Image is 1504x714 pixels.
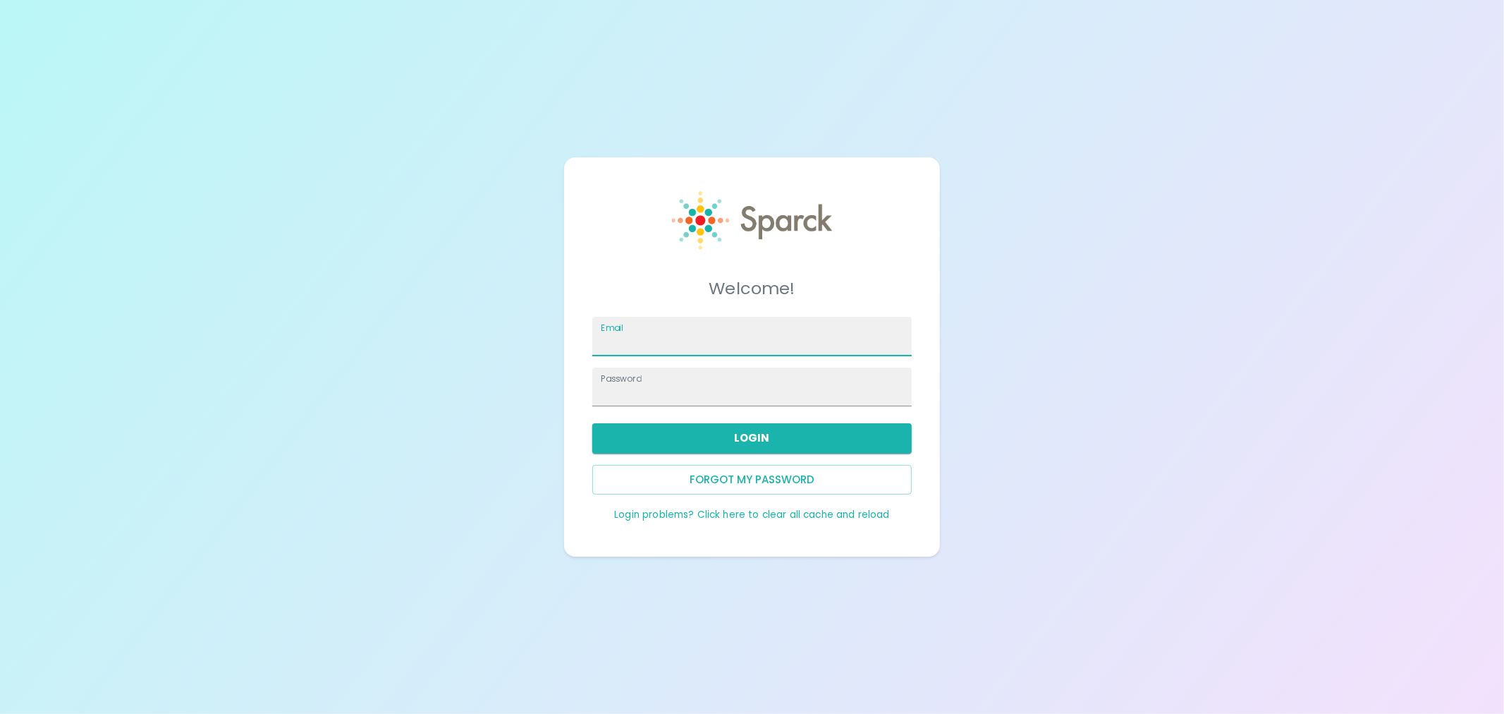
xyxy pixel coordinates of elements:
[601,322,623,334] label: Email
[601,373,642,385] label: Password
[592,423,912,453] button: Login
[672,191,832,249] img: Sparck logo
[614,508,889,521] a: Login problems? Click here to clear all cache and reload
[592,465,912,495] button: Forgot my password
[592,277,912,300] h5: Welcome!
